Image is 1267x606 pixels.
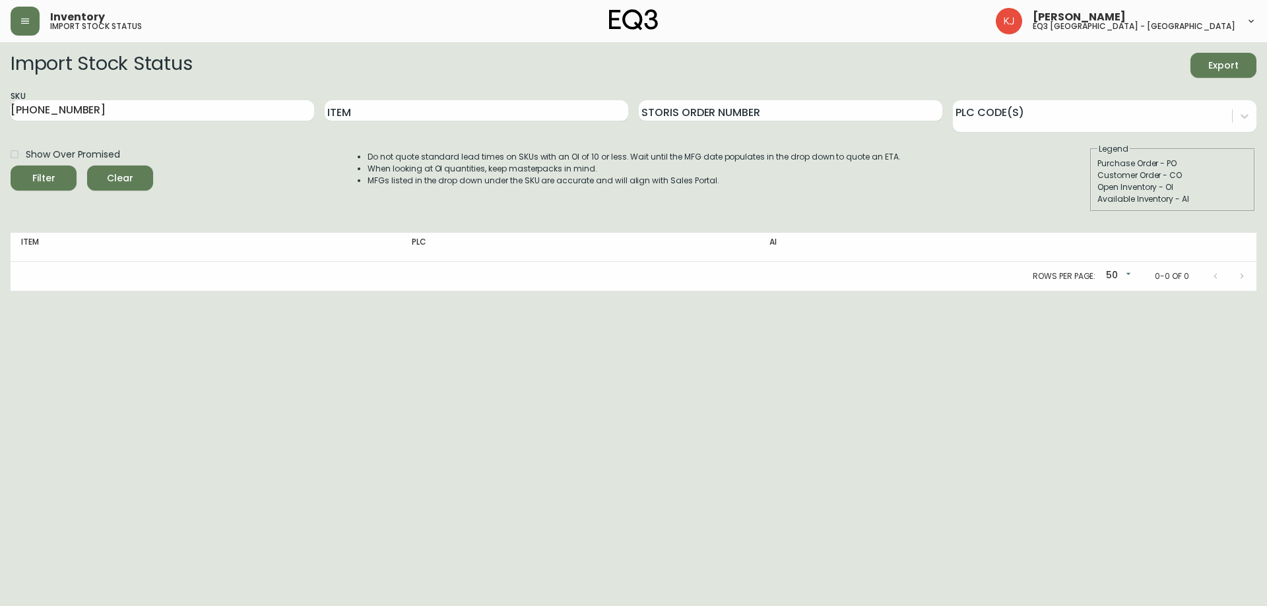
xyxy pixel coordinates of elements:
[1033,270,1095,282] p: Rows per page:
[98,170,143,187] span: Clear
[1155,270,1189,282] p: 0-0 of 0
[1033,12,1126,22] span: [PERSON_NAME]
[1097,181,1248,193] div: Open Inventory - OI
[996,8,1022,34] img: 24a625d34e264d2520941288c4a55f8e
[609,9,658,30] img: logo
[1097,169,1248,181] div: Customer Order - CO
[368,163,901,175] li: When looking at OI quantities, keep masterpacks in mind.
[50,22,142,30] h5: import stock status
[11,233,401,262] th: Item
[1190,53,1256,78] button: Export
[87,166,153,191] button: Clear
[368,151,901,163] li: Do not quote standard lead times on SKUs with an OI of 10 or less. Wait until the MFG date popula...
[1101,265,1134,287] div: 50
[32,170,55,187] div: Filter
[1097,143,1130,155] legend: Legend
[11,53,192,78] h2: Import Stock Status
[1097,158,1248,169] div: Purchase Order - PO
[11,166,77,191] button: Filter
[368,175,901,187] li: MFGs listed in the drop down under the SKU are accurate and will align with Sales Portal.
[759,233,1044,262] th: AI
[1201,57,1246,74] span: Export
[50,12,105,22] span: Inventory
[1033,22,1235,30] h5: eq3 [GEOGRAPHIC_DATA] - [GEOGRAPHIC_DATA]
[1097,193,1248,205] div: Available Inventory - AI
[26,148,120,162] span: Show Over Promised
[401,233,759,262] th: PLC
